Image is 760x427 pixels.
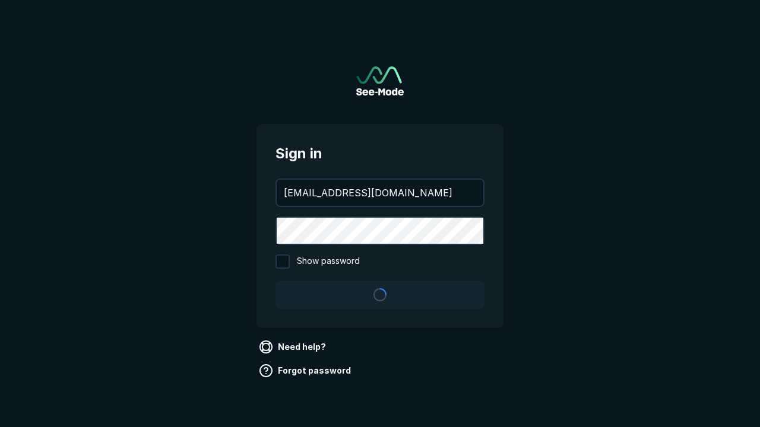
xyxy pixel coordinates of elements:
span: Sign in [275,143,484,164]
a: Need help? [256,337,331,356]
img: See-Mode Logo [356,66,404,95]
input: your@email.com [277,180,483,206]
a: Go to sign in [356,66,404,95]
a: Forgot password [256,361,356,380]
span: Show password [297,254,360,269]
